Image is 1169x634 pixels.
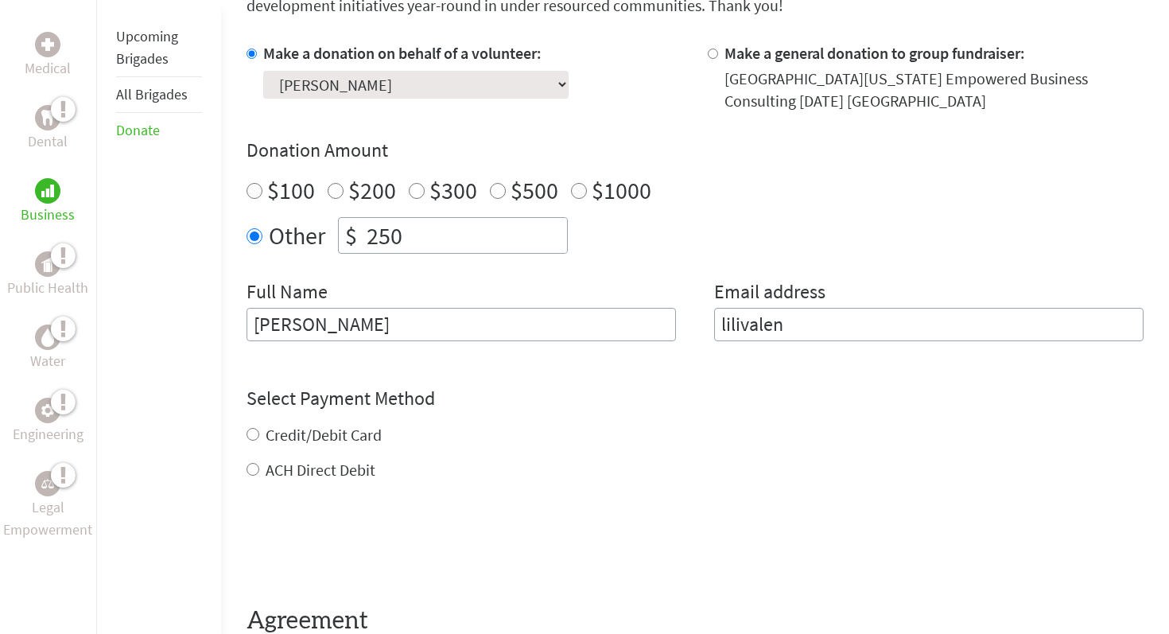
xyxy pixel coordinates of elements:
[269,217,325,254] label: Other
[25,32,71,80] a: MedicalMedical
[724,68,1144,112] div: [GEOGRAPHIC_DATA][US_STATE] Empowered Business Consulting [DATE] [GEOGRAPHIC_DATA]
[116,19,202,77] li: Upcoming Brigades
[35,32,60,57] div: Medical
[263,43,542,63] label: Make a donation on behalf of a volunteer:
[247,513,488,575] iframe: reCAPTCHA
[247,386,1144,411] h4: Select Payment Method
[41,328,54,346] img: Water
[41,110,54,125] img: Dental
[714,279,825,308] label: Email address
[266,460,375,480] label: ACH Direct Debit
[41,38,54,51] img: Medical
[35,471,60,496] div: Legal Empowerment
[3,496,93,541] p: Legal Empowerment
[41,404,54,417] img: Engineering
[592,175,651,205] label: $1000
[21,204,75,226] p: Business
[116,77,202,113] li: All Brigades
[35,325,60,350] div: Water
[28,105,68,153] a: DentalDental
[35,398,60,423] div: Engineering
[247,308,676,341] input: Enter Full Name
[429,175,477,205] label: $300
[21,178,75,226] a: BusinessBusiness
[116,27,178,68] a: Upcoming Brigades
[7,251,88,299] a: Public HealthPublic Health
[339,218,363,253] div: $
[714,308,1144,341] input: Your Email
[116,113,202,148] li: Donate
[35,178,60,204] div: Business
[267,175,315,205] label: $100
[724,43,1025,63] label: Make a general donation to group fundraiser:
[363,218,567,253] input: Enter Amount
[266,425,382,445] label: Credit/Debit Card
[35,105,60,130] div: Dental
[247,138,1144,163] h4: Donation Amount
[3,471,93,541] a: Legal EmpowermentLegal Empowerment
[41,185,54,197] img: Business
[348,175,396,205] label: $200
[35,251,60,277] div: Public Health
[41,479,54,488] img: Legal Empowerment
[25,57,71,80] p: Medical
[116,85,188,103] a: All Brigades
[247,279,328,308] label: Full Name
[30,350,65,372] p: Water
[41,256,54,272] img: Public Health
[511,175,558,205] label: $500
[28,130,68,153] p: Dental
[7,277,88,299] p: Public Health
[30,325,65,372] a: WaterWater
[116,121,160,139] a: Donate
[13,423,83,445] p: Engineering
[13,398,83,445] a: EngineeringEngineering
